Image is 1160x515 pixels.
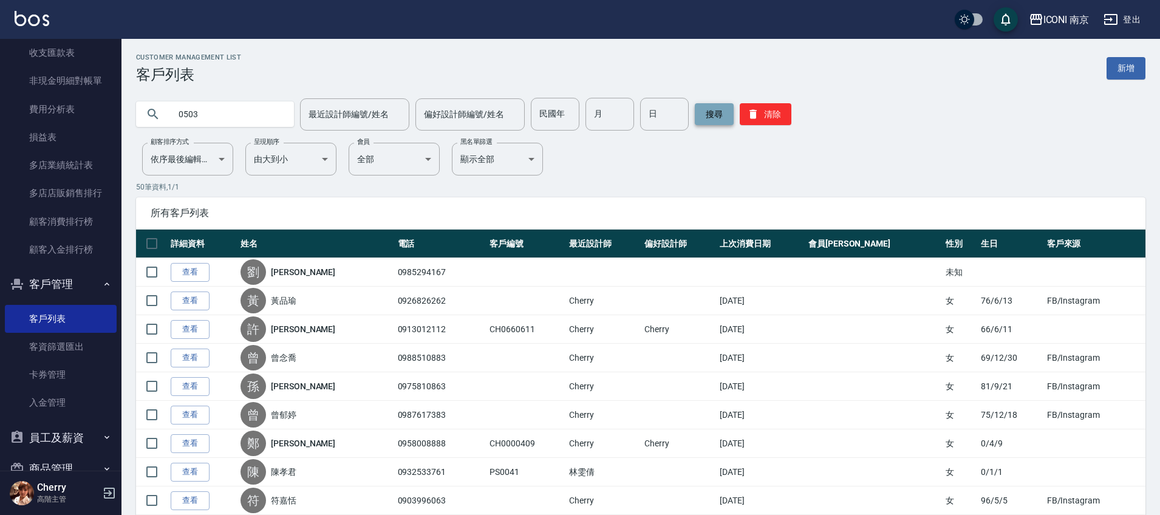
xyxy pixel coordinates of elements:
button: 員工及薪資 [5,422,117,454]
p: 高階主管 [37,494,99,505]
label: 呈現順序 [254,137,279,146]
td: 女 [943,458,978,486]
td: 0932533761 [395,458,486,486]
td: 女 [943,486,978,515]
h5: Cherry [37,482,99,494]
a: 損益表 [5,123,117,151]
button: 搜尋 [695,103,734,125]
td: 林雯倩 [566,458,641,486]
div: 曾 [241,402,266,428]
td: 0958008888 [395,429,486,458]
td: [DATE] [717,372,805,401]
a: 新增 [1107,57,1145,80]
td: 女 [943,372,978,401]
a: 查看 [171,349,210,367]
div: 符 [241,488,266,513]
td: 0903996063 [395,486,486,515]
td: [DATE] [717,486,805,515]
td: Cherry [566,486,641,515]
label: 顧客排序方式 [151,137,189,146]
a: [PERSON_NAME] [271,266,335,278]
button: 清除 [740,103,791,125]
td: Cherry [641,429,717,458]
td: 女 [943,287,978,315]
td: Cherry [566,401,641,429]
td: 81/9/21 [978,372,1043,401]
a: 客資篩選匯出 [5,333,117,361]
a: 查看 [171,491,210,510]
td: 女 [943,429,978,458]
td: 0985294167 [395,258,486,287]
div: 劉 [241,259,266,285]
div: 陳 [241,459,266,485]
a: 查看 [171,434,210,453]
a: [PERSON_NAME] [271,437,335,449]
a: 曾念喬 [271,352,296,364]
td: 女 [943,344,978,372]
td: 0/1/1 [978,458,1043,486]
input: 搜尋關鍵字 [170,98,284,131]
td: [DATE] [717,344,805,372]
td: 女 [943,401,978,429]
button: ICONI 南京 [1024,7,1094,32]
th: 客戶編號 [486,230,566,258]
a: 查看 [171,463,210,482]
h3: 客戶列表 [136,66,241,83]
a: 查看 [171,406,210,425]
h2: Customer Management List [136,53,241,61]
td: 66/6/11 [978,315,1043,344]
a: 陳孝君 [271,466,296,478]
a: 黃品瑜 [271,295,296,307]
td: FB/Instagram [1044,486,1145,515]
div: 全部 [349,143,440,176]
th: 姓名 [237,230,395,258]
div: 孫 [241,373,266,399]
td: 0988510883 [395,344,486,372]
th: 最近設計師 [566,230,641,258]
td: FB/Instagram [1044,287,1145,315]
a: 多店業績統計表 [5,151,117,179]
img: Person [10,481,34,505]
td: Cherry [566,429,641,458]
label: 黑名單篩選 [460,137,492,146]
td: 0975810863 [395,372,486,401]
a: 卡券管理 [5,361,117,389]
td: [DATE] [717,429,805,458]
button: 登出 [1099,9,1145,31]
th: 性別 [943,230,978,258]
div: 由大到小 [245,143,336,176]
td: CH0660611 [486,315,566,344]
a: 曾郁婷 [271,409,296,421]
td: 未知 [943,258,978,287]
th: 上次消費日期 [717,230,805,258]
a: [PERSON_NAME] [271,380,335,392]
th: 電話 [395,230,486,258]
td: 69/12/30 [978,344,1043,372]
a: 客戶列表 [5,305,117,333]
a: 查看 [171,292,210,310]
td: Cherry [641,315,717,344]
td: 女 [943,315,978,344]
td: 0987617383 [395,401,486,429]
td: 0926826262 [395,287,486,315]
td: 75/12/18 [978,401,1043,429]
td: Cherry [566,344,641,372]
a: 入金管理 [5,389,117,417]
a: 非現金明細對帳單 [5,67,117,95]
img: Logo [15,11,49,26]
th: 偏好設計師 [641,230,717,258]
a: 費用分析表 [5,95,117,123]
div: 黃 [241,288,266,313]
td: [DATE] [717,458,805,486]
div: 鄭 [241,431,266,456]
div: 曾 [241,345,266,370]
button: 商品管理 [5,453,117,485]
td: 0913012112 [395,315,486,344]
td: FB/Instagram [1044,344,1145,372]
td: [DATE] [717,401,805,429]
td: [DATE] [717,287,805,315]
td: Cherry [566,315,641,344]
a: 查看 [171,263,210,282]
span: 所有客戶列表 [151,207,1131,219]
a: 符嘉恬 [271,494,296,506]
